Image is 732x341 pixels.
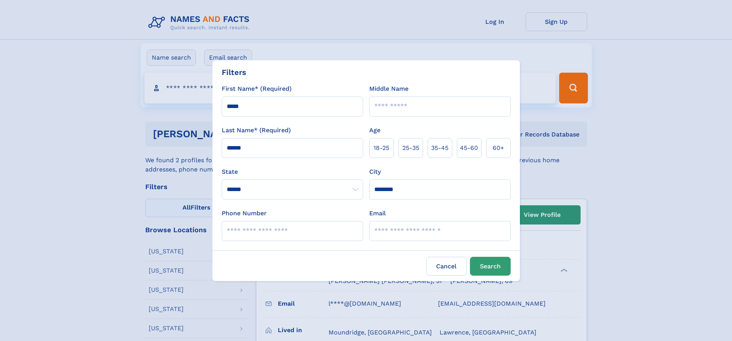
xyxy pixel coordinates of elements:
label: Middle Name [369,84,408,93]
span: 45‑60 [460,143,478,153]
span: 25‑35 [402,143,419,153]
label: City [369,167,381,176]
span: 60+ [493,143,504,153]
label: Age [369,126,380,135]
button: Search [470,257,511,276]
span: 35‑45 [431,143,448,153]
label: State [222,167,363,176]
div: Filters [222,67,246,78]
label: Cancel [426,257,467,276]
label: Last Name* (Required) [222,126,291,135]
label: Phone Number [222,209,267,218]
label: Email [369,209,386,218]
label: First Name* (Required) [222,84,292,93]
span: 18‑25 [373,143,389,153]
